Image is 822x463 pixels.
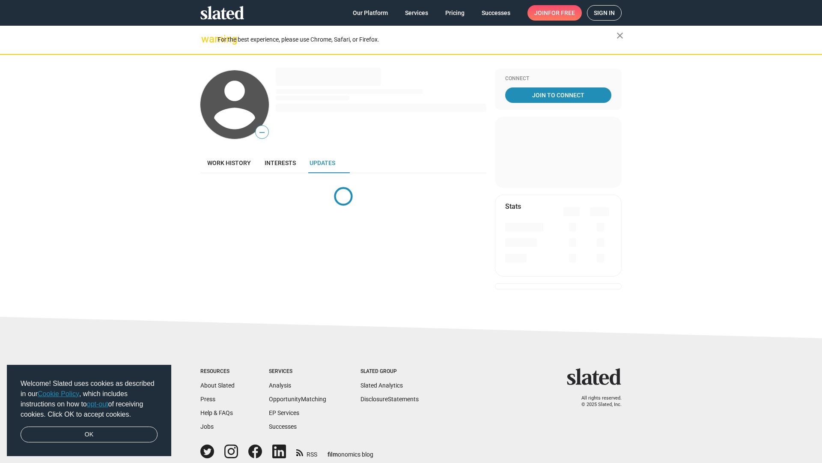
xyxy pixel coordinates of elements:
span: film [328,451,338,458]
div: Services [269,368,326,375]
mat-icon: warning [201,34,211,44]
span: Join To Connect [507,87,610,103]
a: Our Platform [346,5,395,21]
span: — [256,127,268,138]
span: Join [534,5,575,21]
span: Welcome! Slated uses cookies as described in our , which includes instructions on how to of recei... [21,379,158,420]
a: Successes [269,423,297,430]
a: opt-out [87,400,108,408]
a: Help & FAQs [200,409,233,416]
span: Updates [310,159,335,166]
a: Slated Analytics [360,382,403,389]
span: Our Platform [353,5,388,21]
a: DisclosureStatements [360,396,419,403]
div: cookieconsent [7,365,171,457]
div: For the best experience, please use Chrome, Safari, or Firefox. [217,34,616,45]
span: for free [548,5,575,21]
p: All rights reserved. © 2025 Slated, Inc. [572,395,622,408]
a: About Slated [200,382,235,389]
a: Jobs [200,423,214,430]
a: filmonomics blog [328,444,373,459]
span: Sign in [594,6,615,20]
span: Interests [265,159,296,166]
a: Press [200,396,215,403]
a: Join To Connect [505,87,611,103]
a: Pricing [438,5,471,21]
a: Work history [200,153,258,173]
mat-card-title: Stats [505,202,521,211]
a: dismiss cookie message [21,427,158,443]
a: EP Services [269,409,299,416]
a: Joinfor free [527,5,582,21]
div: Slated Group [360,368,419,375]
span: Work history [207,159,251,166]
div: Resources [200,368,235,375]
a: RSS [296,445,317,459]
span: Successes [482,5,510,21]
mat-icon: close [615,30,625,41]
a: Cookie Policy [38,390,79,397]
a: Analysis [269,382,291,389]
a: Services [398,5,435,21]
a: Updates [303,153,342,173]
a: Sign in [587,5,622,21]
span: Services [405,5,428,21]
a: Successes [475,5,517,21]
span: Pricing [445,5,465,21]
a: Interests [258,153,303,173]
div: Connect [505,75,611,82]
a: OpportunityMatching [269,396,326,403]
